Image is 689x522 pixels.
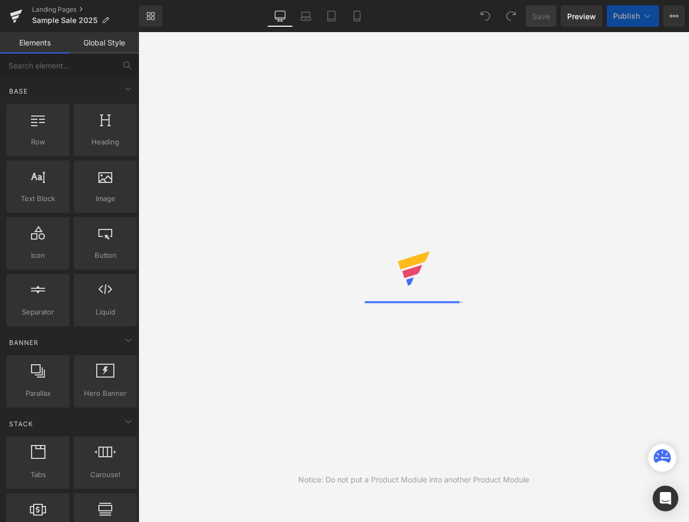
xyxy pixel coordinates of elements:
[69,32,139,53] a: Global Style
[10,250,66,261] span: Icon
[77,388,134,399] span: Hero Banner
[607,5,659,27] button: Publish
[532,11,550,22] span: Save
[77,193,134,204] span: Image
[344,5,370,27] a: Mobile
[567,11,596,22] span: Preview
[8,86,29,96] span: Base
[32,16,97,25] span: Sample Sale 2025
[653,486,678,511] div: Open Intercom Messenger
[561,5,602,27] a: Preview
[10,469,66,480] span: Tabs
[10,193,66,204] span: Text Block
[613,12,640,20] span: Publish
[293,5,319,27] a: Laptop
[8,337,40,348] span: Banner
[77,250,134,261] span: Button
[500,5,522,27] button: Redo
[139,5,162,27] a: New Library
[319,5,344,27] a: Tablet
[298,474,529,486] div: Notice: Do not put a Product Module into another Product Module
[10,136,66,148] span: Row
[475,5,496,27] button: Undo
[77,469,134,480] span: Carousel
[77,136,134,148] span: Heading
[10,306,66,318] span: Separator
[77,306,134,318] span: Liquid
[32,5,139,14] a: Landing Pages
[663,5,685,27] button: More
[267,5,293,27] a: Desktop
[8,419,34,429] span: Stack
[10,388,66,399] span: Parallax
